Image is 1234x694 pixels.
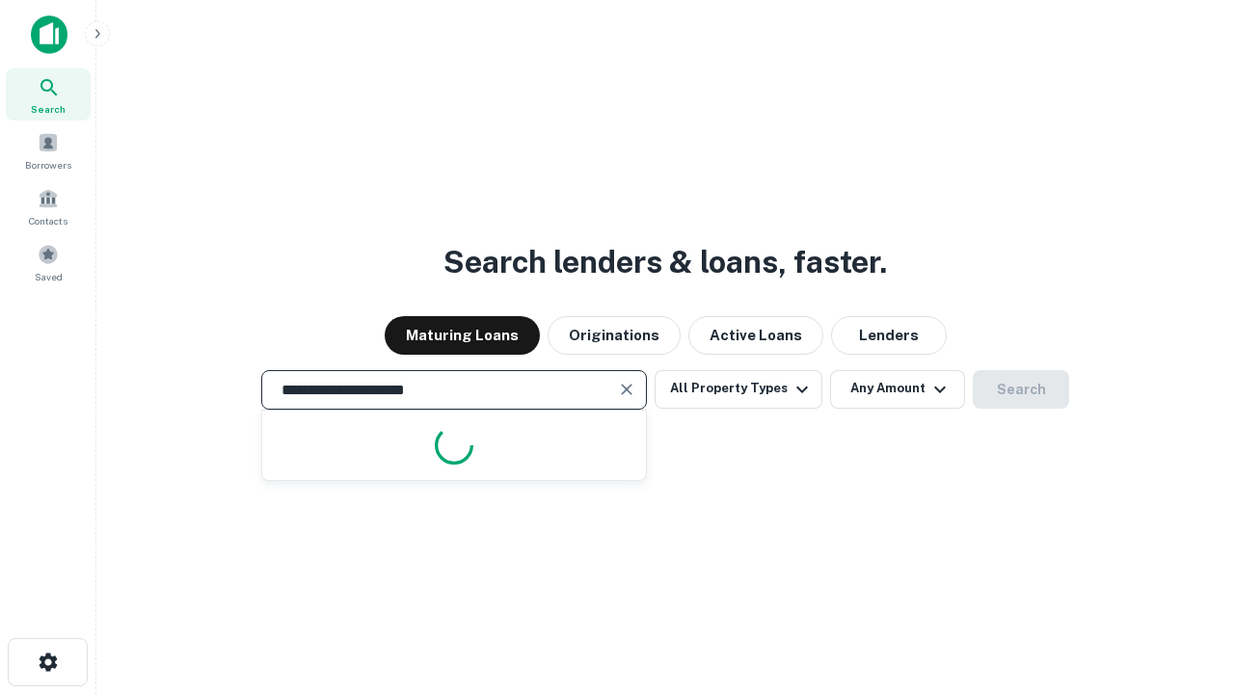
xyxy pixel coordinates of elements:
[29,213,67,228] span: Contacts
[613,376,640,403] button: Clear
[831,316,947,355] button: Lenders
[830,370,965,409] button: Any Amount
[6,124,91,176] a: Borrowers
[385,316,540,355] button: Maturing Loans
[548,316,681,355] button: Originations
[1138,540,1234,632] iframe: Chat Widget
[35,269,63,284] span: Saved
[688,316,823,355] button: Active Loans
[6,180,91,232] a: Contacts
[31,101,66,117] span: Search
[31,15,67,54] img: capitalize-icon.png
[25,157,71,173] span: Borrowers
[655,370,822,409] button: All Property Types
[6,236,91,288] a: Saved
[443,239,887,285] h3: Search lenders & loans, faster.
[6,68,91,120] a: Search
